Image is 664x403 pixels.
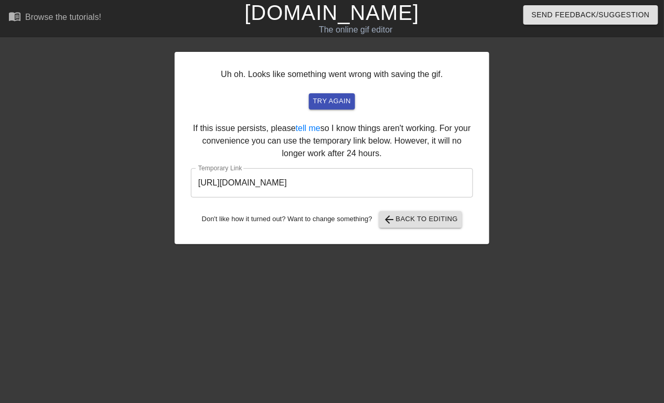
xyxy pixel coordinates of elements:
span: try again [313,95,351,107]
div: Browse the tutorials! [25,13,101,21]
button: Send Feedback/Suggestion [523,5,658,25]
div: Uh oh. Looks like something went wrong with saving the gif. If this issue persists, please so I k... [175,52,489,244]
a: tell me [296,124,320,133]
div: The online gif editor [227,24,485,36]
span: Send Feedback/Suggestion [532,8,650,21]
span: Back to Editing [383,213,458,226]
button: Back to Editing [379,211,463,228]
button: try again [309,93,355,110]
div: Don't like how it turned out? Want to change something? [191,211,473,228]
span: menu_book [8,10,21,23]
a: [DOMAIN_NAME] [244,1,419,24]
a: Browse the tutorials! [8,10,101,26]
span: arrow_back [383,213,396,226]
input: bare [191,168,473,198]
